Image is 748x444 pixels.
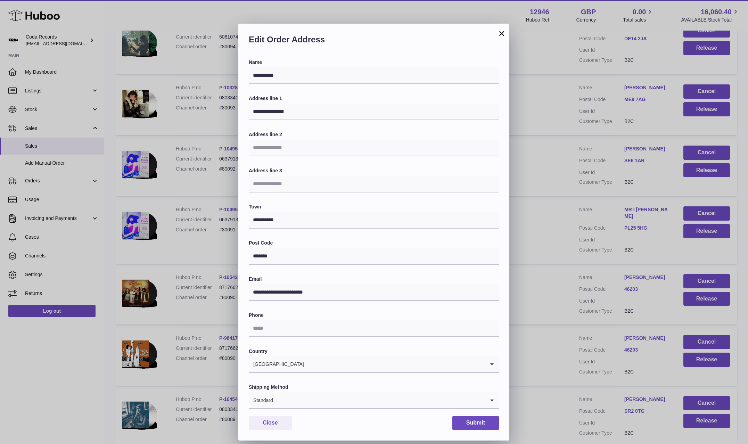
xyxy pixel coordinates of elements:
div: Search for option [249,392,499,409]
span: [GEOGRAPHIC_DATA] [249,356,304,372]
label: Shipping Method [249,384,499,390]
label: Phone [249,312,499,319]
button: Close [249,416,292,430]
label: Address line 3 [249,167,499,174]
label: Name [249,59,499,66]
input: Search for option [273,392,485,408]
button: × [498,29,506,38]
label: Address line 2 [249,131,499,138]
input: Search for option [304,356,485,372]
label: Address line 1 [249,95,499,102]
button: Submit [452,416,499,430]
h2: Edit Order Address [249,34,499,49]
span: Standard [249,392,273,408]
label: Post Code [249,240,499,246]
label: Town [249,204,499,210]
div: Search for option [249,356,499,373]
label: Country [249,348,499,355]
label: Email [249,276,499,282]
